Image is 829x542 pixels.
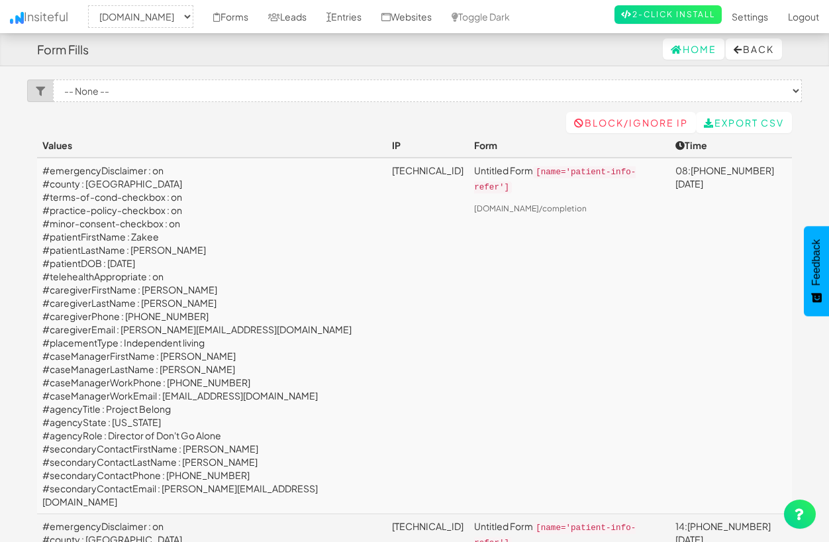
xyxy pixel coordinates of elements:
a: [TECHNICAL_ID] [392,520,463,532]
td: #emergencyDisclaimer : on #county : [GEOGRAPHIC_DATA] #terms-of-cond-checkbox : on #practice-poli... [37,158,387,514]
a: Home [663,38,724,60]
a: 2-Click Install [614,5,722,24]
a: Block/Ignore IP [566,112,696,133]
p: Untitled Form [474,164,665,194]
th: IP [387,133,469,158]
img: icon.png [10,12,24,24]
td: 08:[PHONE_NUMBER][DATE] [670,158,792,514]
button: Feedback - Show survey [804,226,829,316]
th: Values [37,133,387,158]
h4: Form Fills [37,43,89,56]
span: Feedback [810,239,822,286]
th: Form [469,133,670,158]
a: [DOMAIN_NAME]/completion [474,203,587,213]
a: [TECHNICAL_ID] [392,164,463,176]
button: Back [726,38,782,60]
a: Export CSV [696,112,792,133]
th: Time [670,133,792,158]
code: [name='patient-info-refer'] [474,166,636,193]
